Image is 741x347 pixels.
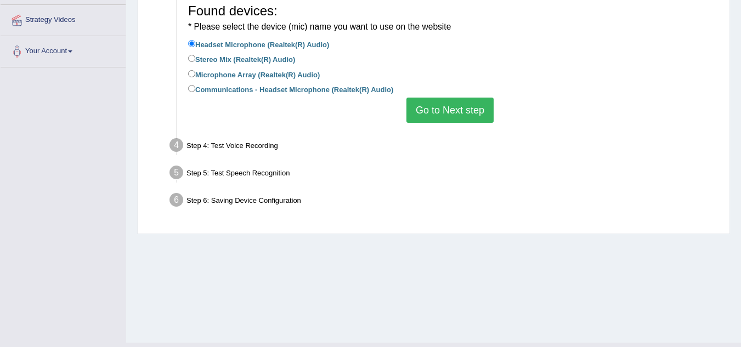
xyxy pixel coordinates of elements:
[188,38,329,50] label: Headset Microphone (Realtek(R) Audio)
[406,98,494,123] button: Go to Next step
[188,85,195,92] input: Communications - Headset Microphone (Realtek(R) Audio)
[165,135,725,159] div: Step 4: Test Voice Recording
[188,68,320,80] label: Microphone Array (Realtek(R) Audio)
[165,162,725,186] div: Step 5: Test Speech Recognition
[188,53,295,65] label: Stereo Mix (Realtek(R) Audio)
[188,83,393,95] label: Communications - Headset Microphone (Realtek(R) Audio)
[188,22,451,31] small: * Please select the device (mic) name you want to use on the website
[188,70,195,77] input: Microphone Array (Realtek(R) Audio)
[188,4,712,33] h3: Found devices:
[1,36,126,64] a: Your Account
[165,190,725,214] div: Step 6: Saving Device Configuration
[188,55,195,62] input: Stereo Mix (Realtek(R) Audio)
[188,40,195,47] input: Headset Microphone (Realtek(R) Audio)
[1,5,126,32] a: Strategy Videos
